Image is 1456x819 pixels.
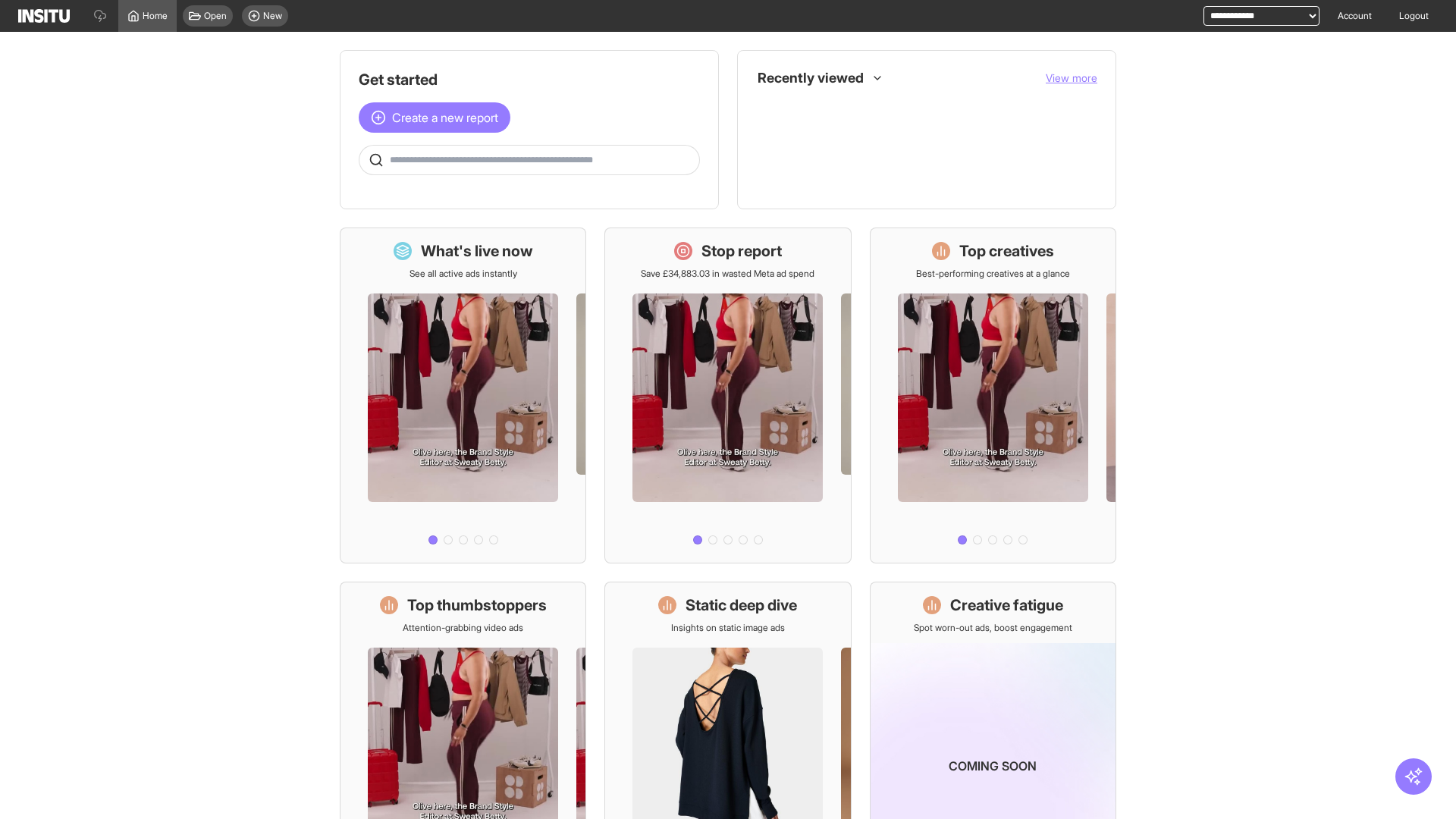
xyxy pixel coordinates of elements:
h1: Top creatives [959,240,1054,262]
span: Open [204,10,227,22]
span: New [263,10,282,22]
p: Best-performing creatives at a glance [916,268,1070,280]
span: Create a new report [392,108,498,127]
a: What's live nowSee all active ads instantly [340,227,586,563]
button: View more [1046,71,1097,86]
span: View more [1046,71,1097,84]
p: Insights on static image ads [671,622,785,634]
a: Top creativesBest-performing creatives at a glance [870,227,1116,563]
p: See all active ads instantly [409,268,517,280]
h1: Get started [359,69,700,90]
img: Logo [18,9,70,23]
p: Attention-grabbing video ads [403,622,523,634]
p: Save £34,883.03 in wasted Meta ad spend [641,268,814,280]
h1: Static deep dive [686,595,797,616]
h1: Top thumbstoppers [407,595,547,616]
span: Home [143,10,168,22]
button: Create a new report [359,102,510,133]
h1: Stop report [701,240,782,262]
a: Stop reportSave £34,883.03 in wasted Meta ad spend [604,227,851,563]
h1: What's live now [421,240,533,262]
